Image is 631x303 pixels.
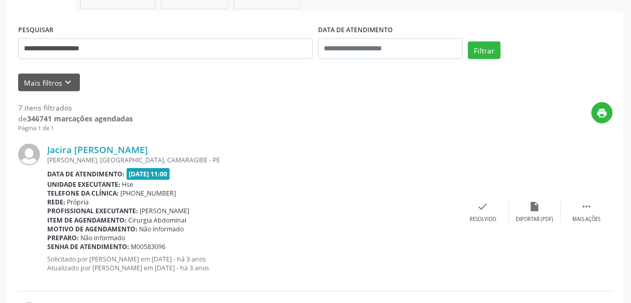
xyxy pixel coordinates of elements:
[47,144,148,155] a: Jacira [PERSON_NAME]
[121,189,176,198] span: [PHONE_NUMBER]
[47,255,457,272] p: Solicitado por [PERSON_NAME] em [DATE] - há 3 anos Atualizado por [PERSON_NAME] em [DATE] - há 3 ...
[18,102,133,113] div: 7 itens filtrados
[18,144,40,166] img: img
[47,242,129,251] b: Senha de atendimento:
[477,201,489,212] i: check
[131,242,166,251] span: M00583096
[47,156,457,164] div: [PERSON_NAME], [GEOGRAPHIC_DATA], CAMARAGIBE - PE
[27,114,133,123] strong: 346741 marcações agendadas
[468,42,501,59] button: Filtrar
[47,225,138,233] b: Motivo de agendamento:
[18,124,133,133] div: Página 1 de 1
[592,102,613,123] button: print
[47,189,119,198] b: Telefone da clínica:
[129,216,187,225] span: Cirurgia Abdominal
[47,170,125,178] b: Data de atendimento:
[597,107,608,119] i: print
[529,201,541,212] i: insert_drive_file
[573,216,601,223] div: Mais ações
[516,216,554,223] div: Exportar (PDF)
[47,180,120,189] b: Unidade executante:
[127,168,170,180] span: [DATE] 11:00
[47,216,127,225] b: Item de agendamento:
[470,216,496,223] div: Resolvido
[47,198,65,206] b: Rede:
[18,113,133,124] div: de
[581,201,593,212] i: 
[47,206,138,215] b: Profissional executante:
[67,198,89,206] span: Própria
[122,180,134,189] span: Hse
[47,233,79,242] b: Preparo:
[140,225,184,233] span: Não informado
[18,22,53,38] label: PESQUISAR
[63,77,74,88] i: keyboard_arrow_down
[18,74,80,92] button: Mais filtroskeyboard_arrow_down
[318,22,393,38] label: DATA DE ATENDIMENTO
[140,206,190,215] span: [PERSON_NAME]
[81,233,126,242] span: Não informado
